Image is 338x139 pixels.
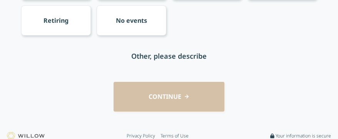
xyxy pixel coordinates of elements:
span: Your information is secure [276,133,331,139]
div: Other, please describe [131,51,207,61]
div: No events [116,16,147,25]
a: Privacy Policy [127,133,155,139]
div: Retiring [44,16,69,25]
a: Terms of Use [161,133,189,139]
